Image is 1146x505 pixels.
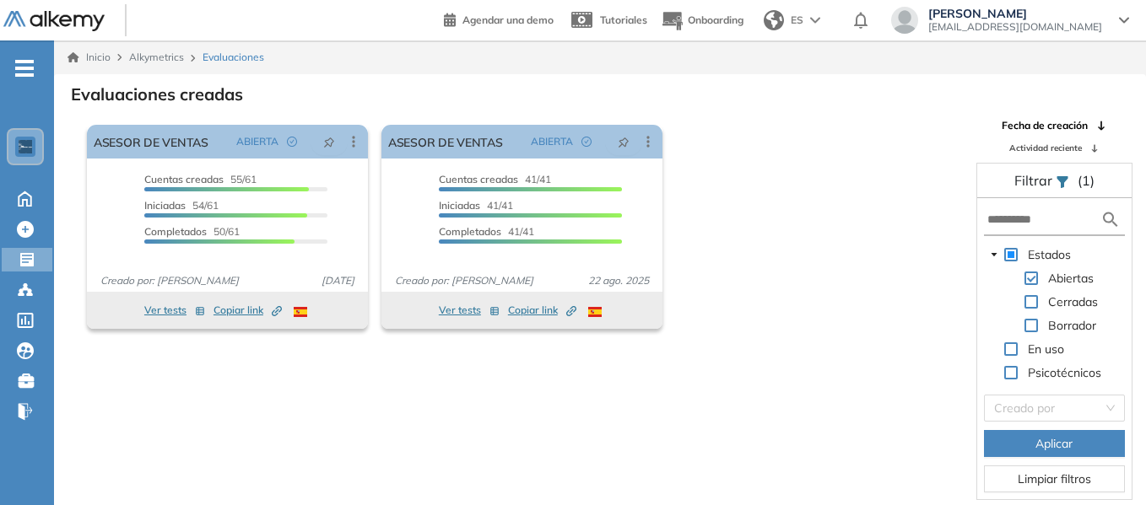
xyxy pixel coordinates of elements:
[1048,294,1098,309] span: Cerradas
[1028,365,1101,380] span: Psicotécnicos
[581,137,592,147] span: check-circle
[203,50,264,65] span: Evaluaciones
[764,10,784,30] img: world
[1002,118,1088,133] span: Fecha de creación
[439,173,518,185] span: Cuentas creadas
[581,273,656,288] span: 22 ago. 2025
[287,137,297,147] span: check-circle
[531,134,573,149] span: ABIERTA
[661,3,743,39] button: Onboarding
[928,7,1102,20] span: [PERSON_NAME]
[508,303,576,318] span: Copiar link
[810,17,820,24] img: arrow
[439,300,500,320] button: Ver tests
[984,465,1125,492] button: Limpiar filtros
[214,303,282,318] span: Copiar link
[1028,247,1071,262] span: Estados
[1045,315,1100,336] span: Borrador
[144,173,257,185] span: 55/61
[388,125,503,158] a: ASESOR DE VENTAS
[688,13,743,26] span: Onboarding
[984,430,1125,457] button: Aplicar
[94,273,246,288] span: Creado por: [PERSON_NAME]
[439,199,480,212] span: Iniciadas
[1024,244,1074,265] span: Estados
[94,125,208,158] a: ASESOR DE VENTAS
[618,135,630,148] span: pushpin
[236,134,278,149] span: ABIERTA
[1078,170,1095,191] span: (1)
[1024,339,1068,359] span: En uso
[439,173,551,185] span: 41/41
[144,199,219,212] span: 54/61
[605,128,642,155] button: pushpin
[144,199,186,212] span: Iniciadas
[315,273,361,288] span: [DATE]
[311,128,348,155] button: pushpin
[129,51,184,63] span: Alkymetrics
[1024,363,1105,383] span: Psicotécnicos
[3,11,105,32] img: Logo
[144,225,240,238] span: 50/61
[294,307,307,317] img: ESP
[444,8,554,29] a: Agendar una demo
[791,13,803,28] span: ES
[990,250,998,259] span: caret-down
[144,173,224,185] span: Cuentas creadas
[439,225,534,238] span: 41/41
[1035,434,1073,453] span: Aplicar
[388,273,540,288] span: Creado por: [PERSON_NAME]
[1048,318,1096,333] span: Borrador
[323,135,335,148] span: pushpin
[144,225,207,238] span: Completados
[1014,172,1056,189] span: Filtrar
[214,300,282,320] button: Copiar link
[1048,271,1094,286] span: Abiertas
[1028,341,1064,357] span: En uso
[1045,292,1101,312] span: Cerradas
[68,50,111,65] a: Inicio
[588,307,602,317] img: ESP
[439,225,501,238] span: Completados
[600,13,647,26] span: Tutoriales
[439,199,513,212] span: 41/41
[1045,268,1097,288] span: Abiertas
[15,67,34,70] i: -
[1100,209,1121,230] img: search icon
[1009,142,1082,154] span: Actividad reciente
[19,140,32,153] img: https://assets.alkemy.org/workspaces/1802/d452bae4-97f6-47ab-b3bf-1c40240bc960.jpg
[928,20,1102,34] span: [EMAIL_ADDRESS][DOMAIN_NAME]
[508,300,576,320] button: Copiar link
[1018,470,1091,488] span: Limpiar filtros
[462,13,554,26] span: Agendar una demo
[71,84,243,105] h3: Evaluaciones creadas
[144,300,205,320] button: Ver tests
